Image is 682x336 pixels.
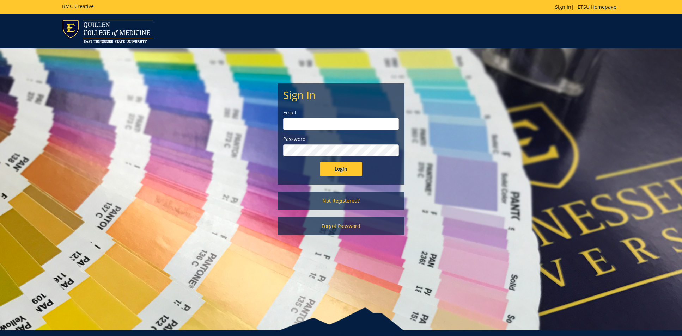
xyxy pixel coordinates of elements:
[278,217,404,235] a: Forgot Password
[278,192,404,210] a: Not Registered?
[555,4,571,10] a: Sign In
[283,89,399,101] h2: Sign In
[283,136,399,143] label: Password
[62,20,153,43] img: ETSU logo
[320,162,362,176] input: Login
[555,4,620,11] p: |
[62,4,94,9] h5: BMC Creative
[283,109,399,116] label: Email
[574,4,620,10] a: ETSU Homepage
